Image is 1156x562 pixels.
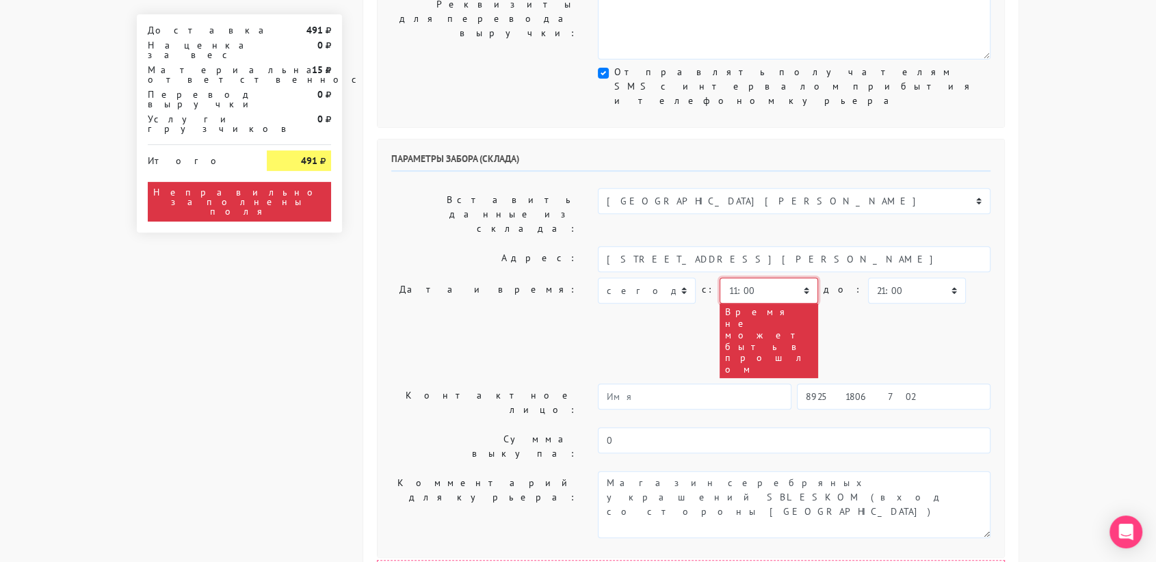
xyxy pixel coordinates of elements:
label: Сумма выкупа: [381,427,588,466]
label: Контактное лицо: [381,384,588,422]
div: Open Intercom Messenger [1109,516,1142,548]
strong: 0 [317,39,323,51]
div: Наценка за вес [137,40,257,59]
input: Телефон [797,384,990,410]
label: Адрес: [381,246,588,272]
label: Дата и время: [381,278,588,378]
div: Материальная ответственность [137,65,257,84]
label: Отправлять получателям SMS с интервалом прибытия и телефоном курьера [614,65,990,108]
div: Неправильно заполнены поля [148,182,331,222]
div: Перевод выручки [137,90,257,109]
strong: 491 [306,24,323,36]
label: c: [701,278,714,302]
div: Доставка [137,25,257,35]
div: Итого [148,150,246,165]
strong: 491 [301,155,317,167]
input: Имя [598,384,791,410]
label: Вставить данные из склада: [381,188,588,241]
div: Услуги грузчиков [137,114,257,133]
strong: 0 [317,88,323,101]
div: Время не может быть в прошлом [720,304,817,378]
label: Комментарий для курьера: [381,471,588,538]
strong: 15 [312,64,323,76]
label: до: [824,278,863,302]
h6: Параметры забора (склада) [391,153,990,172]
strong: 0 [317,113,323,125]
